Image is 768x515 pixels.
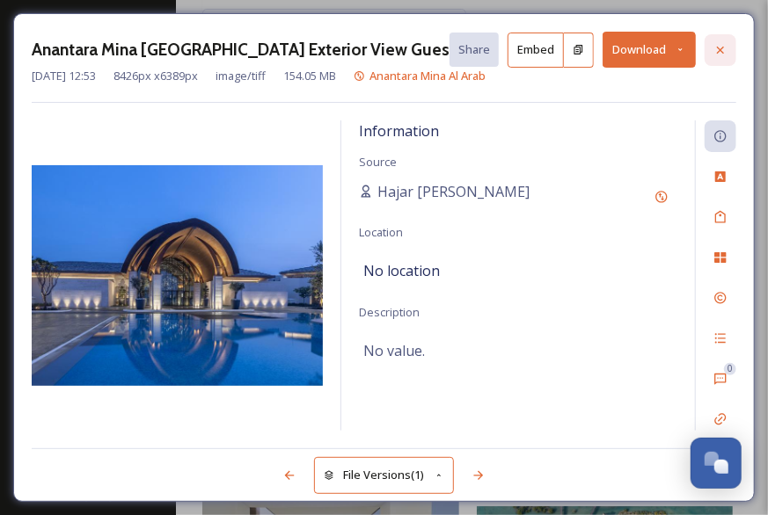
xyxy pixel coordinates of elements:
[32,37,450,62] h3: Anantara Mina [GEOGRAPHIC_DATA] Exterior View Guest Entrance Side View.tif
[359,304,420,320] span: Description
[314,457,455,493] button: File Versions(1)
[691,438,742,489] button: Open Chat
[603,32,696,68] button: Download
[724,363,736,375] div: 0
[363,260,440,281] span: No location
[32,165,323,386] img: 265e8d3b-248e-4529-ad89-0004a1a6f5ef.jpg
[283,68,336,84] span: 154.05 MB
[216,68,266,84] span: image/tiff
[359,121,439,141] span: Information
[377,181,530,202] span: Hajar [PERSON_NAME]
[508,33,564,68] button: Embed
[359,154,397,170] span: Source
[113,68,198,84] span: 8426 px x 6389 px
[450,33,499,67] button: Share
[32,68,96,84] span: [DATE] 12:53
[363,340,425,361] span: No value.
[359,224,403,240] span: Location
[369,68,486,83] span: Anantara Mina Al Arab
